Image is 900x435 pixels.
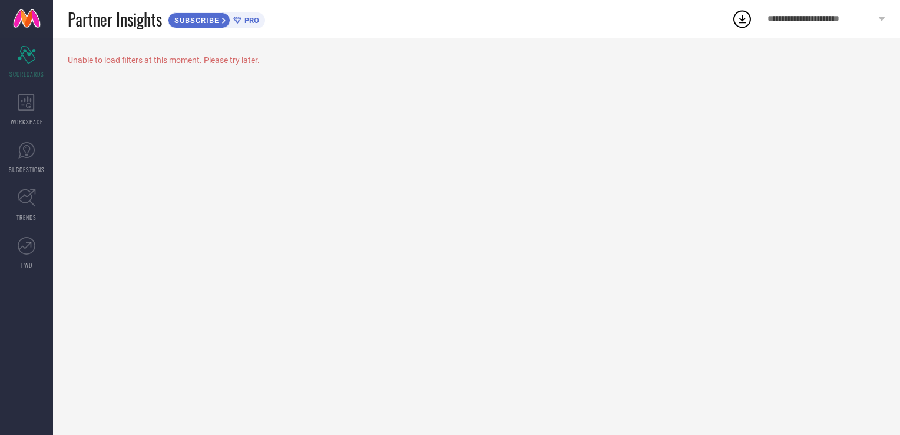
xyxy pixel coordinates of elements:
span: TRENDS [16,213,37,222]
div: Unable to load filters at this moment. Please try later. [68,55,885,65]
span: SUGGESTIONS [9,165,45,174]
div: Open download list [732,8,753,29]
span: PRO [241,16,259,25]
span: SUBSCRIBE [168,16,222,25]
span: WORKSPACE [11,117,43,126]
span: SCORECARDS [9,70,44,78]
a: SUBSCRIBEPRO [168,9,265,28]
span: FWD [21,261,32,269]
span: Partner Insights [68,7,162,31]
